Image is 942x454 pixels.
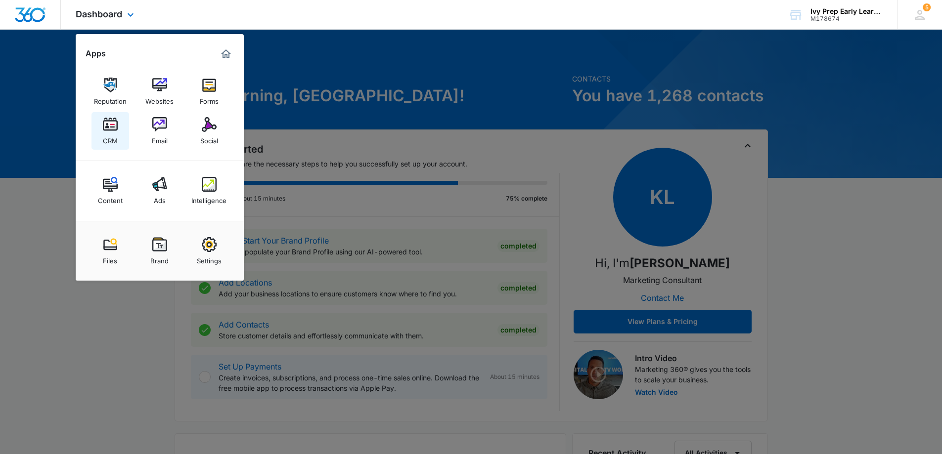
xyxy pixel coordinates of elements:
[91,172,129,209] a: Content
[923,3,931,11] div: notifications count
[154,192,166,205] div: Ads
[94,92,127,105] div: Reputation
[141,232,179,270] a: Brand
[141,112,179,150] a: Email
[191,192,226,205] div: Intelligence
[141,73,179,110] a: Websites
[200,132,218,145] div: Social
[76,9,122,19] span: Dashboard
[200,92,219,105] div: Forms
[141,172,179,209] a: Ads
[190,172,228,209] a: Intelligence
[197,252,222,265] div: Settings
[923,3,931,11] span: 5
[150,252,169,265] div: Brand
[86,49,106,58] h2: Apps
[91,112,129,150] a: CRM
[190,73,228,110] a: Forms
[218,46,234,62] a: Marketing 360® Dashboard
[103,132,118,145] div: CRM
[103,252,117,265] div: Files
[810,15,883,22] div: account id
[91,73,129,110] a: Reputation
[145,92,174,105] div: Websites
[810,7,883,15] div: account name
[152,132,168,145] div: Email
[190,112,228,150] a: Social
[91,232,129,270] a: Files
[190,232,228,270] a: Settings
[98,192,123,205] div: Content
